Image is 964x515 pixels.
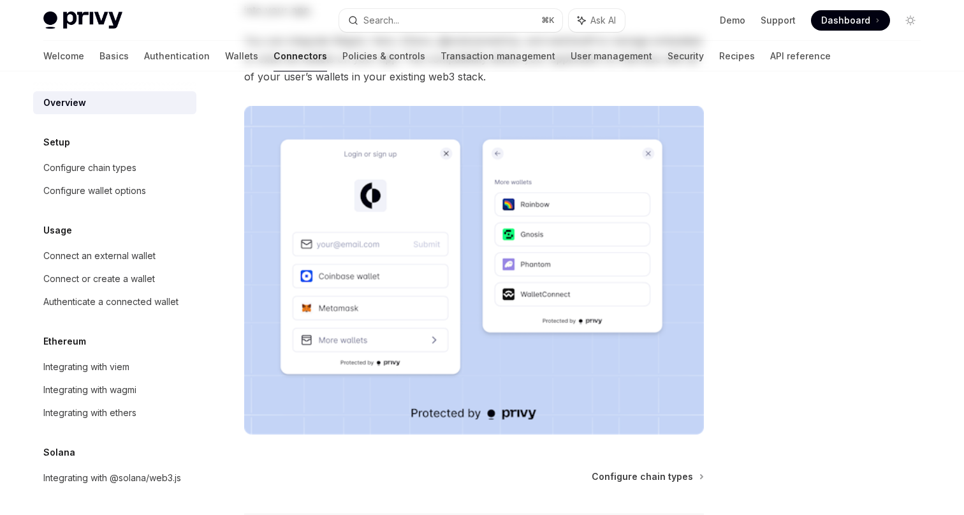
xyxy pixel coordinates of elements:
span: Configure chain types [592,470,693,483]
a: User management [571,41,652,71]
div: Configure wallet options [43,183,146,198]
button: Ask AI [569,9,625,32]
button: Search...⌘K [339,9,562,32]
div: Search... [363,13,399,28]
img: light logo [43,11,122,29]
div: Integrating with ethers [43,405,136,421]
h5: Ethereum [43,334,86,349]
div: Integrating with wagmi [43,382,136,398]
div: Connect or create a wallet [43,271,155,287]
a: Policies & controls [342,41,425,71]
h5: Setup [43,135,70,150]
a: API reference [770,41,831,71]
div: Authenticate a connected wallet [43,294,179,310]
a: Connect an external wallet [33,244,196,267]
span: Ask AI [590,14,616,27]
a: Configure wallet options [33,179,196,202]
a: Integrating with wagmi [33,378,196,401]
a: Integrating with @solana/web3.js [33,466,196,489]
div: Overview [43,95,86,110]
a: Overview [33,91,196,114]
span: ⌘ K [541,15,555,26]
img: Connectors3 [244,106,704,435]
a: Demo [720,14,745,27]
a: Recipes [719,41,755,71]
a: Basics [99,41,129,71]
a: Wallets [225,41,258,71]
a: Connect or create a wallet [33,267,196,290]
a: Authentication [144,41,210,71]
button: Toggle dark mode [900,10,921,31]
div: Configure chain types [43,160,136,175]
a: Configure chain types [592,470,703,483]
h5: Solana [43,445,75,460]
a: Connectors [274,41,327,71]
span: Dashboard [821,14,870,27]
a: Security [668,41,704,71]
a: Dashboard [811,10,890,31]
a: Support [761,14,796,27]
a: Authenticate a connected wallet [33,290,196,313]
a: Configure chain types [33,156,196,179]
a: Integrating with ethers [33,401,196,424]
a: Welcome [43,41,84,71]
div: Connect an external wallet [43,248,156,264]
h5: Usage [43,223,72,238]
div: Integrating with @solana/web3.js [43,470,181,486]
a: Integrating with viem [33,355,196,378]
a: Transaction management [441,41,555,71]
div: Integrating with viem [43,359,129,375]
